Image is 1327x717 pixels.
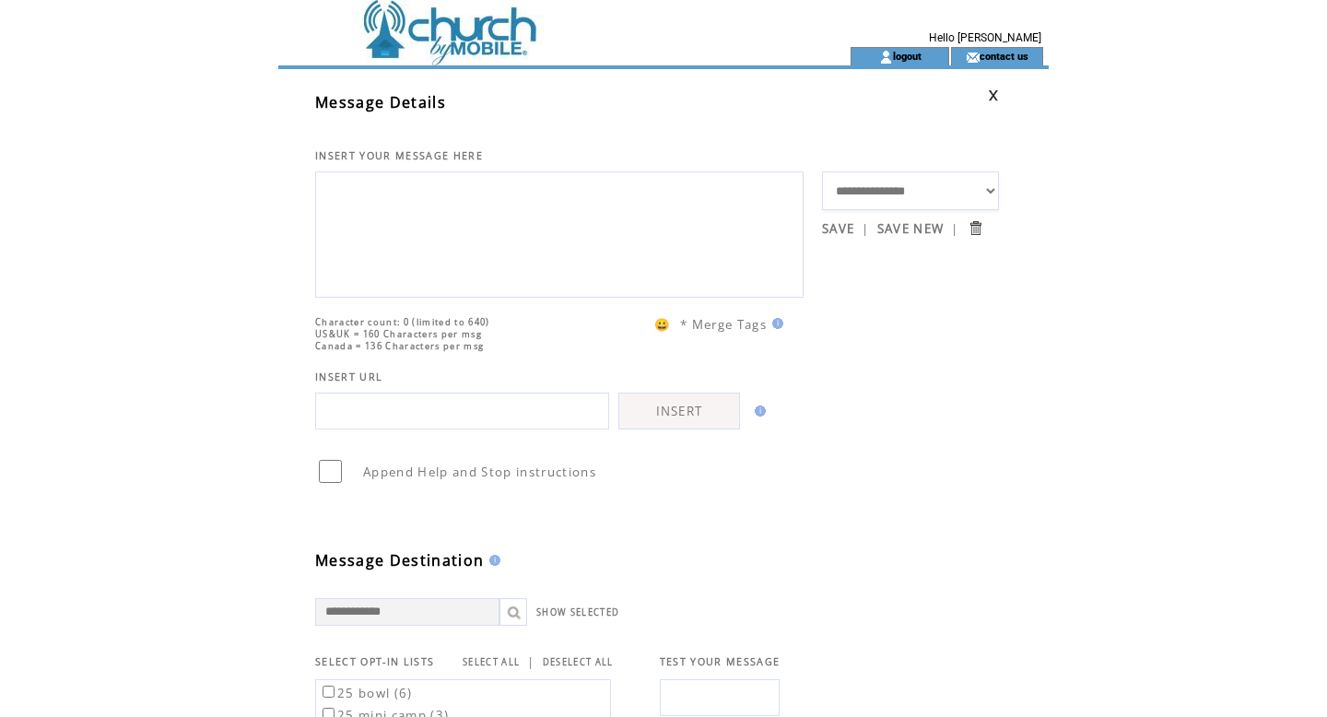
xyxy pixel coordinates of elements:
[967,219,984,237] input: Submit
[877,220,945,237] a: SAVE NEW
[315,149,483,162] span: INSERT YOUR MESSAGE HERE
[822,220,854,237] a: SAVE
[966,50,980,65] img: contact_us_icon.gif
[951,220,958,237] span: |
[980,50,1028,62] a: contact us
[618,393,740,429] a: INSERT
[463,656,520,668] a: SELECT ALL
[929,31,1041,44] span: Hello [PERSON_NAME]
[749,406,766,417] img: help.gif
[654,316,671,333] span: 😀
[484,555,500,566] img: help.gif
[315,340,484,352] span: Canada = 136 Characters per msg
[315,655,434,668] span: SELECT OPT-IN LISTS
[315,370,382,383] span: INSERT URL
[315,316,490,328] span: Character count: 0 (limited to 640)
[893,50,922,62] a: logout
[323,686,335,698] input: 25 bowl (6)
[680,316,767,333] span: * Merge Tags
[363,464,596,480] span: Append Help and Stop instructions
[527,653,534,670] span: |
[879,50,893,65] img: account_icon.gif
[536,606,619,618] a: SHOW SELECTED
[315,328,482,340] span: US&UK = 160 Characters per msg
[862,220,869,237] span: |
[315,92,446,112] span: Message Details
[543,656,614,668] a: DESELECT ALL
[319,685,413,701] label: 25 bowl (6)
[315,550,484,570] span: Message Destination
[660,655,781,668] span: TEST YOUR MESSAGE
[767,318,783,329] img: help.gif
